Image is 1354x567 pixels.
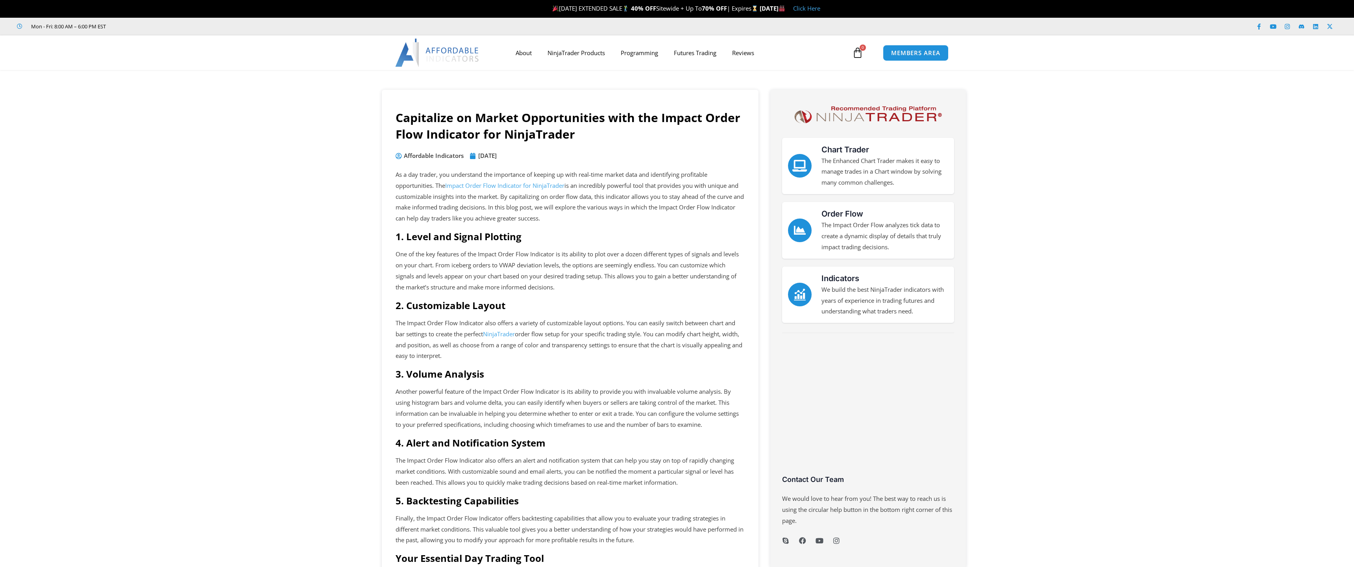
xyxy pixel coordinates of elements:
[821,284,948,317] p: We build the best NinjaTrader indicators with years of experience in trading futures and understa...
[396,109,745,143] h1: Capitalize on Market Opportunities with the Impact Order Flow Indicator for NinjaTrader
[396,169,745,224] p: As a day trader, you understand the importance of keeping up with real-time market data and ident...
[551,4,759,12] span: [DATE] EXTENDED SALE Sitewide + Up To | Expires
[788,283,812,306] a: Indicators
[779,6,785,11] img: 🏭
[724,44,762,62] a: Reviews
[402,150,464,161] span: Affordable Indicators
[791,104,945,126] img: NinjaTrader Logo | Affordable Indicators – NinjaTrader
[395,39,480,67] img: LogoAI | Affordable Indicators – NinjaTrader
[840,41,875,64] a: 0
[623,6,629,11] img: 🏌️‍♂️
[613,44,666,62] a: Programming
[752,6,758,11] img: ⌛
[821,220,948,253] p: The Impact Order Flow analyzes tick data to create a dynamic display of details that truly impact...
[29,22,106,31] span: Mon - Fri: 8:00 AM – 6:00 PM EST
[396,230,745,243] h2: 1. Level and Signal Plotting
[788,154,812,178] a: Chart Trader
[396,249,745,293] p: One of the key features of the Impact Order Flow Indicator is its ability to plot over a dozen di...
[788,219,812,242] a: Order Flow
[396,386,745,430] p: Another powerful feature of the Impact Order Flow Indicator is its ability to provide you with in...
[396,318,745,361] p: The Impact Order Flow Indicator also offers a variety of customizable layout options. You can eas...
[760,4,785,12] strong: [DATE]
[396,513,745,546] p: Finally, the Impact Order Flow Indicator offers backtesting capabilities that allow you to evalua...
[860,44,866,51] span: 0
[891,50,940,56] span: MEMBERS AREA
[396,495,745,507] h2: 5. Backtesting Capabilities
[821,156,948,189] p: The Enhanced Chart Trader makes it easy to manage trades in a Chart window by solving many common...
[821,145,869,154] a: Chart Trader
[540,44,613,62] a: NinjaTrader Products
[782,475,954,484] h3: Contact Our Team
[396,368,745,380] h2: 3. Volume Analysis
[666,44,724,62] a: Futures Trading
[793,4,820,12] a: Click Here
[483,330,515,338] a: NinjaTrader
[445,182,564,189] a: Impact Order Flow Indicator for NinjaTrader
[631,4,656,12] strong: 40% OFF
[396,455,745,488] p: The Impact Order Flow Indicator also offers an alert and notification system that can help you st...
[508,44,540,62] a: About
[883,45,949,61] a: MEMBERS AREA
[396,437,745,449] h2: 4. Alert and Notification System
[508,44,850,62] nav: Menu
[702,4,727,12] strong: 70% OFF
[396,552,745,564] h2: Your Essential Day Trading Tool
[782,493,954,526] p: We would love to hear from you! The best way to reach us is using the circular help button in the...
[821,274,859,283] a: Indicators
[821,209,863,219] a: Order Flow
[478,152,497,159] time: [DATE]
[396,299,745,311] h2: 2. Customizable Layout
[782,343,954,481] iframe: Customer reviews powered by Trustpilot
[553,6,559,11] img: 🎉
[117,22,235,30] iframe: Customer reviews powered by Trustpilot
